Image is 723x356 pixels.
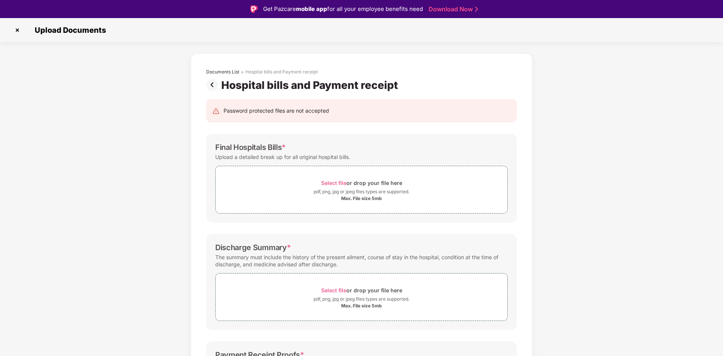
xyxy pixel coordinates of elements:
span: Select fileor drop your file herepdf, png, jpg or jpeg files types are supported.Max. File size 5mb [216,279,507,315]
img: Logo [250,5,258,13]
div: Max. File size 5mb [341,303,382,309]
a: Download Now [429,5,476,13]
div: Discharge Summary [215,243,291,252]
div: pdf, png, jpg or jpeg files types are supported. [314,188,409,196]
div: Upload a detailed break up for all original hospital bills. [215,152,350,162]
strong: mobile app [296,5,327,12]
div: Final Hospitals Bills [215,143,286,152]
img: svg+xml;base64,PHN2ZyBpZD0iUHJldi0zMngzMiIgeG1sbnM9Imh0dHA6Ly93d3cudzMub3JnLzIwMDAvc3ZnIiB3aWR0aD... [206,79,221,91]
div: Get Pazcare for all your employee benefits need [263,5,423,14]
div: or drop your file here [321,285,402,295]
div: Hospital bills and Payment receipt [221,79,401,92]
div: The summary must include the history of the present ailment, course of stay in the hospital, cond... [215,252,508,269]
div: > [241,69,244,75]
span: Upload Documents [27,26,110,35]
div: pdf, png, jpg or jpeg files types are supported. [314,295,409,303]
span: Select file [321,180,346,186]
div: Documents List [206,69,239,75]
img: svg+xml;base64,PHN2ZyBpZD0iQ3Jvc3MtMzJ4MzIiIHhtbG5zPSJodHRwOi8vd3d3LnczLm9yZy8yMDAwL3N2ZyIgd2lkdG... [11,24,23,36]
img: svg+xml;base64,PHN2ZyB4bWxucz0iaHR0cDovL3d3dy53My5vcmcvMjAwMC9zdmciIHdpZHRoPSIyNCIgaGVpZ2h0PSIyNC... [212,107,220,115]
div: Max. File size 5mb [341,196,382,202]
span: Select file [321,287,346,293]
img: Stroke [475,5,478,13]
div: or drop your file here [321,178,402,188]
div: Password protected files are not accepted [224,107,329,115]
div: Hospital bills and Payment receipt [245,69,318,75]
span: Select fileor drop your file herepdf, png, jpg or jpeg files types are supported.Max. File size 5mb [216,172,507,208]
